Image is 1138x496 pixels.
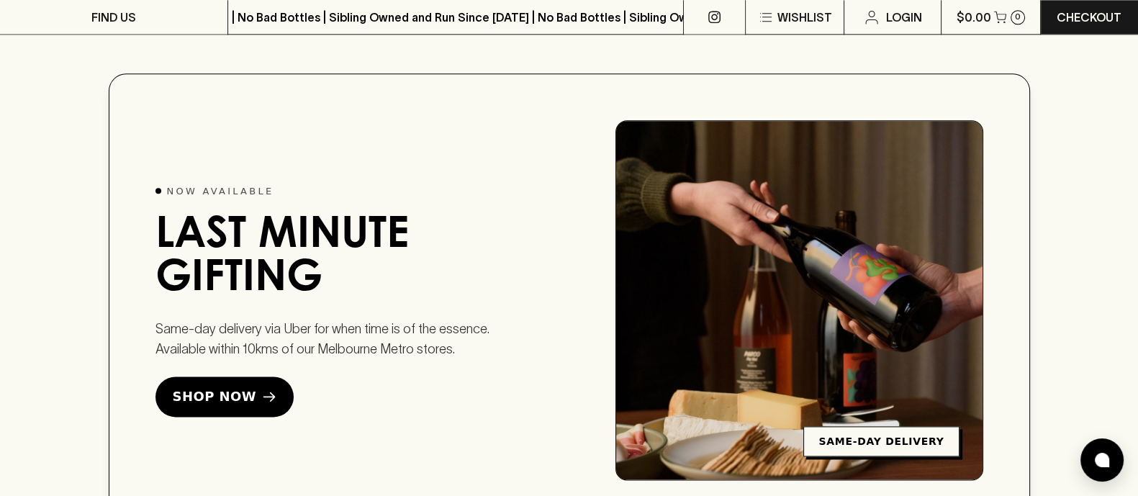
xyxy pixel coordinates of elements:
[886,9,922,26] p: Login
[91,9,136,26] p: FIND US
[155,215,501,302] h2: Last Minute Gifting
[1095,453,1109,467] img: bubble-icon
[155,376,294,417] a: Shop Now
[818,434,944,448] span: Same-Day Delivery
[777,9,832,26] p: Wishlist
[1015,13,1021,21] p: 0
[155,319,501,359] p: Same-day delivery via Uber for when time is of the essence. Available within 10kms of our Melbour...
[1057,9,1121,26] p: Checkout
[167,184,274,199] span: NOW AVAILABLE
[615,120,983,480] a: Premium Wine Same-Day Delivery
[173,387,257,407] span: Shop Now
[957,9,991,26] p: $0.00
[616,121,983,479] img: Premium Wine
